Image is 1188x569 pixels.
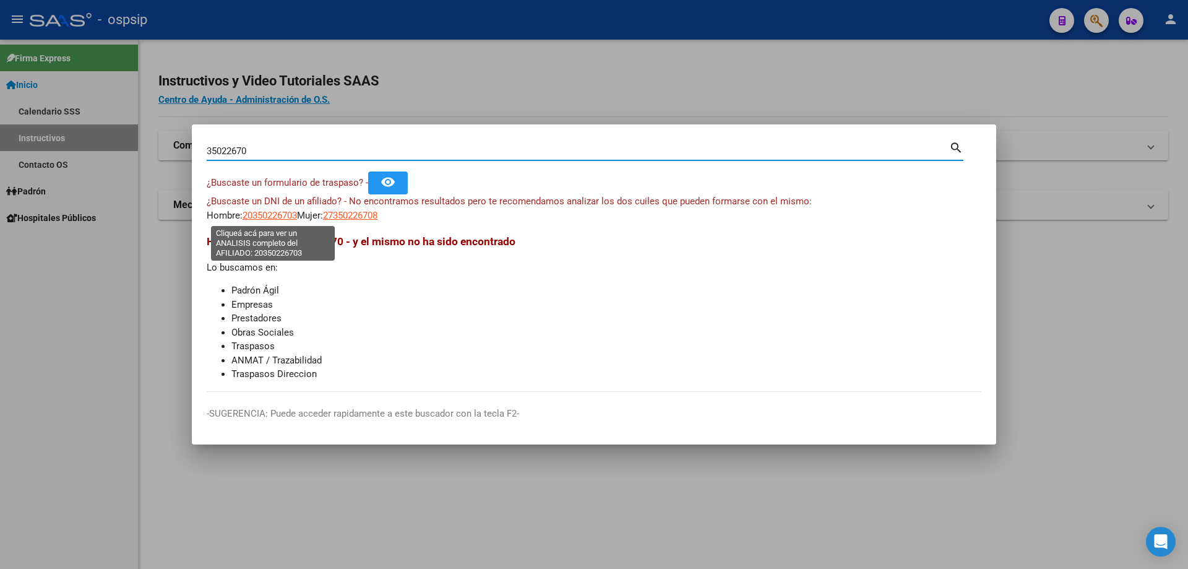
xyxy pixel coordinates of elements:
p: -SUGERENCIA: Puede acceder rapidamente a este buscador con la tecla F2- [207,407,981,421]
mat-icon: search [949,139,963,154]
li: Empresas [231,298,981,312]
li: Traspasos Direccion [231,367,981,381]
span: 27350226708 [323,210,377,221]
li: Traspasos [231,339,981,354]
mat-icon: remove_red_eye [381,175,395,189]
li: ANMAT / Trazabilidad [231,354,981,368]
span: 20350226703 [243,210,297,221]
li: Prestadores [231,311,981,326]
div: Hombre: Mujer: [207,194,981,222]
div: Lo buscamos en: [207,233,981,381]
li: Obras Sociales [231,326,981,340]
li: Padrón Ágil [231,284,981,298]
span: ¿Buscaste un formulario de traspaso? - [207,177,368,188]
span: Hemos buscado - 35022670 - y el mismo no ha sido encontrado [207,235,515,248]
span: ¿Buscaste un DNI de un afiliado? - No encontramos resultados pero te recomendamos analizar los do... [207,196,812,207]
div: Open Intercom Messenger [1146,527,1176,557]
